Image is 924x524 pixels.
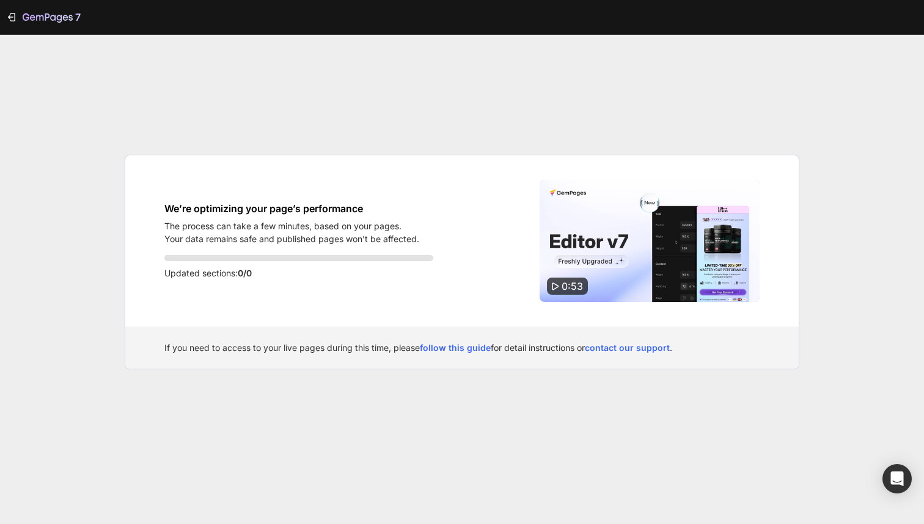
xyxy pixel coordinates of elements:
[882,464,912,493] div: Open Intercom Messenger
[164,232,419,245] p: Your data remains safe and published pages won’t be affected.
[420,342,491,353] a: follow this guide
[164,220,419,232] p: The process can take a few minutes, based on your pages.
[164,266,433,281] p: Updated sections:
[164,201,419,216] h1: We’re optimizing your page’s performance
[164,341,760,354] div: If you need to access to your live pages during this time, please for detail instructions or .
[75,10,81,24] p: 7
[540,180,760,302] img: Video thumbnail
[238,268,252,278] span: 0/0
[562,280,583,292] span: 0:53
[585,342,670,353] a: contact our support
